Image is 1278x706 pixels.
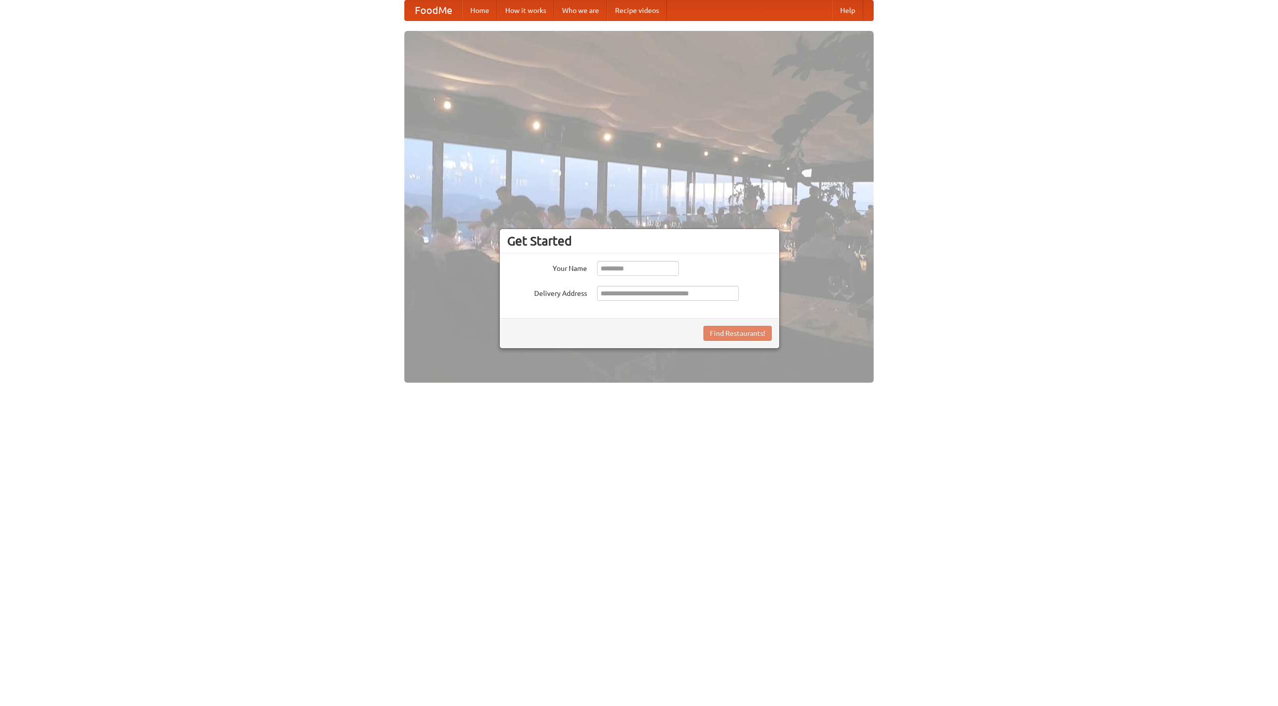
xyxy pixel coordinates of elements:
label: Your Name [507,261,587,273]
a: Help [832,0,863,20]
a: Recipe videos [607,0,667,20]
a: FoodMe [405,0,462,20]
label: Delivery Address [507,286,587,298]
h3: Get Started [507,234,772,248]
a: Who we are [554,0,607,20]
button: Find Restaurants! [703,326,772,341]
a: How it works [497,0,554,20]
a: Home [462,0,497,20]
